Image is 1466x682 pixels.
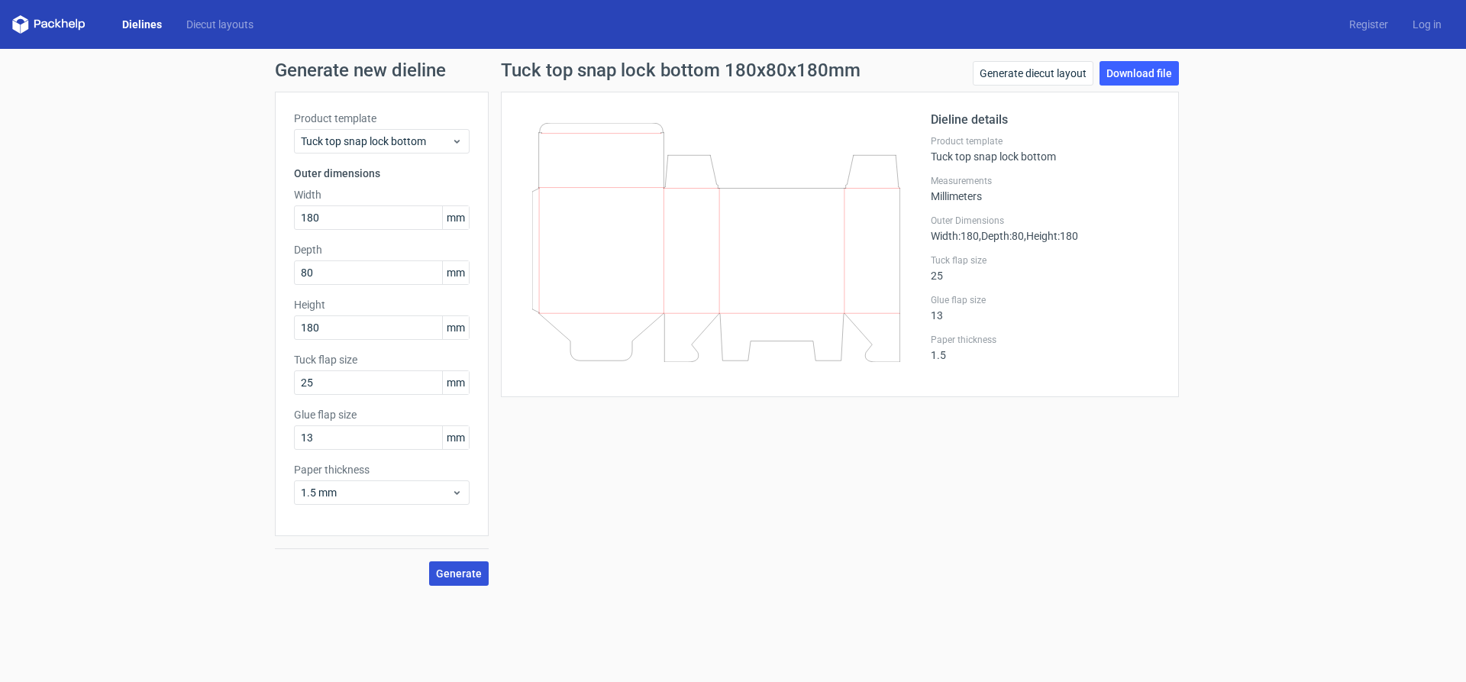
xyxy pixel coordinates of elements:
[442,371,469,394] span: mm
[294,462,470,477] label: Paper thickness
[501,61,861,79] h1: Tuck top snap lock bottom 180x80x180mm
[110,17,174,32] a: Dielines
[275,61,1191,79] h1: Generate new dieline
[931,254,1160,282] div: 25
[1337,17,1400,32] a: Register
[429,561,489,586] button: Generate
[294,111,470,126] label: Product template
[931,334,1160,361] div: 1.5
[442,206,469,229] span: mm
[931,230,979,242] span: Width : 180
[1024,230,1078,242] span: , Height : 180
[973,61,1093,86] a: Generate diecut layout
[301,134,451,149] span: Tuck top snap lock bottom
[931,135,1160,147] label: Product template
[174,17,266,32] a: Diecut layouts
[931,254,1160,267] label: Tuck flap size
[1400,17,1454,32] a: Log in
[931,294,1160,322] div: 13
[436,568,482,579] span: Generate
[931,294,1160,306] label: Glue flap size
[294,297,470,312] label: Height
[979,230,1024,242] span: , Depth : 80
[931,135,1160,163] div: Tuck top snap lock bottom
[931,175,1160,202] div: Millimeters
[1099,61,1179,86] a: Download file
[931,334,1160,346] label: Paper thickness
[294,187,470,202] label: Width
[931,215,1160,227] label: Outer Dimensions
[931,175,1160,187] label: Measurements
[442,261,469,284] span: mm
[442,426,469,449] span: mm
[294,166,470,181] h3: Outer dimensions
[294,407,470,422] label: Glue flap size
[294,352,470,367] label: Tuck flap size
[301,485,451,500] span: 1.5 mm
[931,111,1160,129] h2: Dieline details
[294,242,470,257] label: Depth
[442,316,469,339] span: mm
